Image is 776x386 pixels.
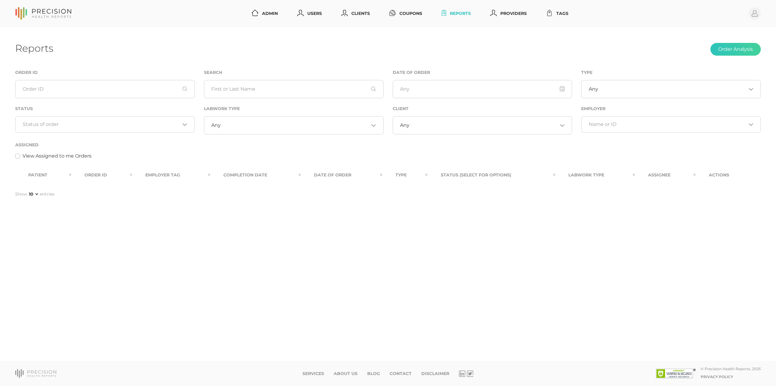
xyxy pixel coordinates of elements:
[555,168,635,182] th: Labwork Type
[132,168,210,182] th: Employer Tag
[710,43,761,56] button: Order Analysis
[581,116,761,133] div: Search for option
[544,8,571,19] a: Tags
[204,106,240,111] label: Labwork Type
[367,371,380,376] a: Blog
[339,8,372,19] a: Clients
[701,374,733,379] a: Privacy Policy
[393,80,572,98] input: Any
[382,168,427,182] th: Type
[393,70,430,75] label: Date of Order
[15,80,195,98] input: Order ID
[589,121,746,127] input: Search for option
[15,106,33,111] label: Status
[15,42,53,54] h1: Reports
[211,122,221,128] span: Any
[301,168,383,182] th: Date Of Order
[15,116,195,133] div: Search for option
[656,369,696,378] img: SSL site seal - click to verify
[249,8,280,19] a: Admin
[439,8,474,19] a: Reports
[204,80,384,98] input: First or Last Name
[23,121,180,127] input: Search for option
[71,168,132,182] th: Order ID
[204,70,222,75] label: Search
[488,8,529,19] a: Providers
[696,168,761,182] th: Actions
[701,367,761,371] div: © Precision Health Reports, 2025
[28,191,39,197] select: Showentries
[210,168,301,182] th: Completion Date
[334,371,357,376] a: About Us
[393,106,409,111] label: Client
[581,70,592,75] label: Type
[15,142,39,148] label: Assigned
[409,122,557,128] input: Search for option
[15,70,38,75] label: Order ID
[393,116,572,134] div: Search for option
[204,116,384,134] div: Search for option
[15,168,71,182] th: Patient
[390,371,412,376] a: Contact
[581,80,761,98] div: Search for option
[635,168,696,182] th: Assignee
[581,106,605,111] label: Employer
[15,191,54,197] label: Show entries
[598,86,746,92] input: Search for option
[302,371,324,376] a: Services
[221,122,369,128] input: Search for option
[295,8,324,19] a: Users
[421,371,449,376] a: Disclaimer
[428,168,556,182] th: Status (Select for Options)
[589,86,598,92] span: Any
[400,122,409,128] span: Any
[22,152,91,160] label: View Assigned to me Orders
[387,8,425,19] a: Coupons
